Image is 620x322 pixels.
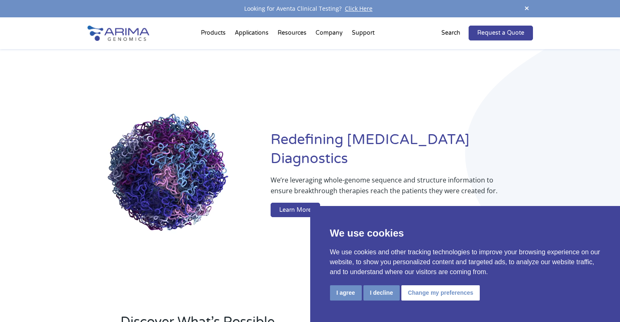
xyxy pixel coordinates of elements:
[87,3,533,14] div: Looking for Aventa Clinical Testing?
[469,26,533,40] a: Request a Quote
[342,5,376,12] a: Click Here
[330,285,362,301] button: I agree
[401,285,480,301] button: Change my preferences
[441,28,460,38] p: Search
[87,26,149,41] img: Arima-Genomics-logo
[271,130,533,175] h1: Redefining [MEDICAL_DATA] Diagnostics
[330,247,601,277] p: We use cookies and other tracking technologies to improve your browsing experience on our website...
[363,285,400,301] button: I decline
[271,203,320,218] a: Learn More
[330,226,601,241] p: We use cookies
[271,175,500,203] p: We’re leveraging whole-genome sequence and structure information to ensure breakthrough therapies...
